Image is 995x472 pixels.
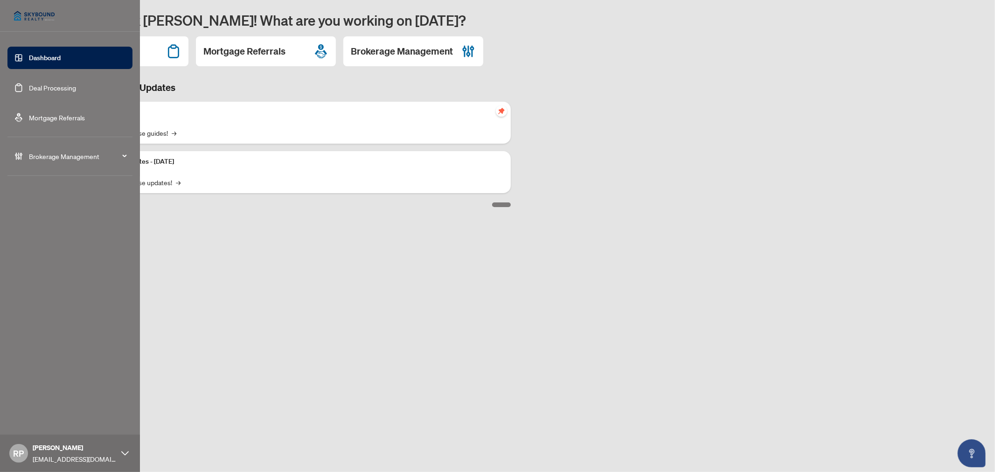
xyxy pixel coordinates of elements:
[29,113,85,122] a: Mortgage Referrals
[49,81,511,94] h3: Brokerage & Industry Updates
[29,83,76,92] a: Deal Processing
[7,5,61,27] img: logo
[29,151,126,161] span: Brokerage Management
[203,45,285,58] h2: Mortgage Referrals
[14,447,24,460] span: RP
[98,157,503,167] p: Platform Updates - [DATE]
[172,128,176,138] span: →
[958,439,986,467] button: Open asap
[98,107,503,118] p: Self-Help
[29,54,61,62] a: Dashboard
[33,443,117,453] span: [PERSON_NAME]
[351,45,453,58] h2: Brokerage Management
[49,11,984,29] h1: Welcome back [PERSON_NAME]! What are you working on [DATE]?
[33,454,117,464] span: [EMAIL_ADDRESS][DOMAIN_NAME]
[496,105,507,117] span: pushpin
[176,177,181,187] span: →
